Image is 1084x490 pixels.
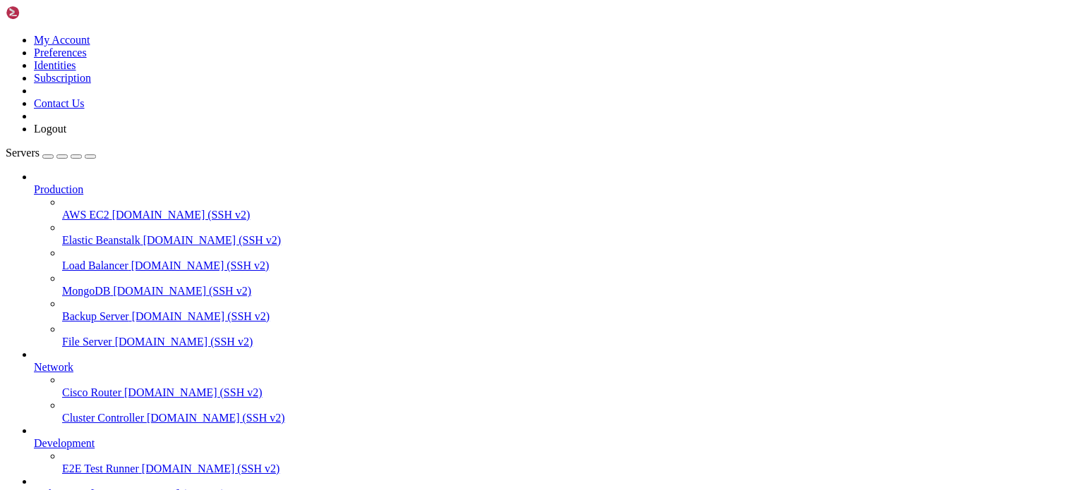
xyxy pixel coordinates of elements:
span: E2E Test Runner [62,463,139,474]
span: Network [34,361,73,373]
img: Shellngn [6,6,87,20]
a: My Account [34,34,90,46]
span: [DOMAIN_NAME] (SSH v2) [142,463,280,474]
span: [DOMAIN_NAME] (SSH v2) [124,386,263,398]
span: File Server [62,336,112,348]
span: Cluster Controller [62,412,144,424]
span: [DOMAIN_NAME] (SSH v2) [115,336,253,348]
a: AWS EC2 [DOMAIN_NAME] (SSH v2) [62,209,1078,221]
span: [DOMAIN_NAME] (SSH v2) [113,285,251,297]
a: Network [34,361,1078,374]
span: Elastic Beanstalk [62,234,140,246]
span: Load Balancer [62,259,128,271]
span: MongoDB [62,285,110,297]
li: File Server [DOMAIN_NAME] (SSH v2) [62,323,1078,348]
li: AWS EC2 [DOMAIN_NAME] (SSH v2) [62,196,1078,221]
a: File Server [DOMAIN_NAME] (SSH v2) [62,336,1078,348]
a: Backup Server [DOMAIN_NAME] (SSH v2) [62,310,1078,323]
a: Cisco Router [DOMAIN_NAME] (SSH v2) [62,386,1078,399]
span: Production [34,183,83,195]
a: Servers [6,147,96,159]
a: Load Balancer [DOMAIN_NAME] (SSH v2) [62,259,1078,272]
a: MongoDB [DOMAIN_NAME] (SSH v2) [62,285,1078,298]
span: Servers [6,147,40,159]
span: AWS EC2 [62,209,109,221]
li: Production [34,171,1078,348]
a: Production [34,183,1078,196]
a: Subscription [34,72,91,84]
li: Cluster Controller [DOMAIN_NAME] (SSH v2) [62,399,1078,424]
li: Cisco Router [DOMAIN_NAME] (SSH v2) [62,374,1078,399]
a: Logout [34,123,66,135]
span: Backup Server [62,310,129,322]
span: Development [34,437,95,449]
span: [DOMAIN_NAME] (SSH v2) [131,259,270,271]
span: [DOMAIN_NAME] (SSH v2) [112,209,251,221]
span: [DOMAIN_NAME] (SSH v2) [143,234,282,246]
span: [DOMAIN_NAME] (SSH v2) [132,310,270,322]
li: Backup Server [DOMAIN_NAME] (SSH v2) [62,298,1078,323]
li: E2E Test Runner [DOMAIN_NAME] (SSH v2) [62,450,1078,475]
a: E2E Test Runner [DOMAIN_NAME] (SSH v2) [62,463,1078,475]
li: Development [34,424,1078,475]
li: Network [34,348,1078,424]
a: Identities [34,59,76,71]
li: Load Balancer [DOMAIN_NAME] (SSH v2) [62,247,1078,272]
a: Elastic Beanstalk [DOMAIN_NAME] (SSH v2) [62,234,1078,247]
a: Development [34,437,1078,450]
span: [DOMAIN_NAME] (SSH v2) [147,412,285,424]
a: Contact Us [34,97,85,109]
a: Cluster Controller [DOMAIN_NAME] (SSH v2) [62,412,1078,424]
span: Cisco Router [62,386,121,398]
a: Preferences [34,47,87,59]
li: Elastic Beanstalk [DOMAIN_NAME] (SSH v2) [62,221,1078,247]
li: MongoDB [DOMAIN_NAME] (SSH v2) [62,272,1078,298]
